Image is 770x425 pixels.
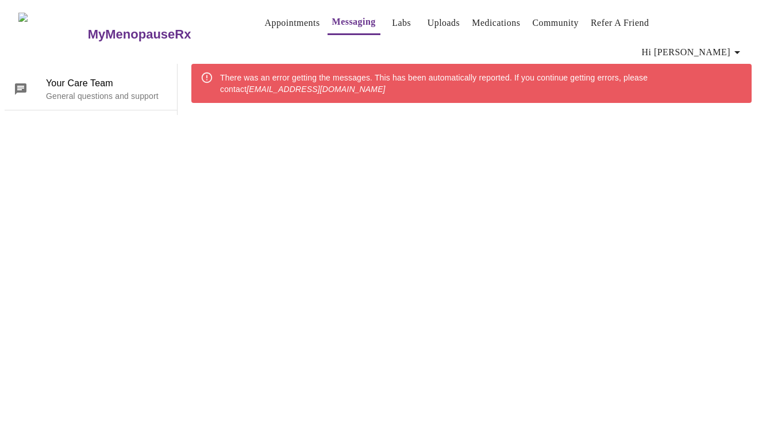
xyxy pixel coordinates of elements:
[428,15,460,31] a: Uploads
[467,12,525,35] button: Medications
[260,12,324,35] button: Appointments
[5,68,177,110] div: Your Care TeamGeneral questions and support
[220,67,742,99] div: There was an error getting the messages. This has been automatically reported. If you continue ge...
[528,12,583,35] button: Community
[18,13,86,56] img: MyMenopauseRx Logo
[423,12,465,35] button: Uploads
[637,41,749,64] button: Hi [PERSON_NAME]
[86,14,237,55] a: MyMenopauseRx
[383,12,420,35] button: Labs
[642,44,744,60] span: Hi [PERSON_NAME]
[392,15,411,31] a: Labs
[264,15,319,31] a: Appointments
[586,12,654,35] button: Refer a Friend
[46,76,168,90] span: Your Care Team
[88,27,191,42] h3: MyMenopauseRx
[532,15,579,31] a: Community
[472,15,520,31] a: Medications
[591,15,649,31] a: Refer a Friend
[328,10,380,35] button: Messaging
[46,90,168,102] p: General questions and support
[332,14,376,30] a: Messaging
[247,85,385,94] em: [EMAIL_ADDRESS][DOMAIN_NAME]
